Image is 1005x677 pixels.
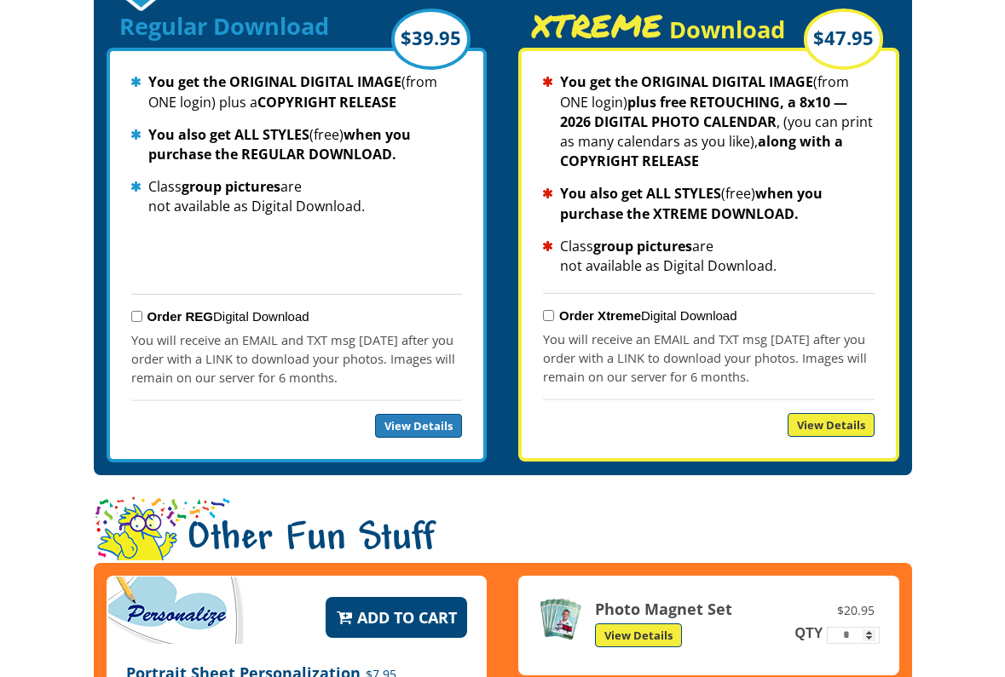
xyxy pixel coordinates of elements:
[788,413,875,437] a: View Details
[538,597,582,641] img: Photo Magnet Set
[543,72,874,171] li: (from ONE login) , (you can print as many calendars as you like),
[560,184,721,203] strong: You also get ALL STYLES
[391,9,471,70] div: $39.95
[94,496,912,585] h1: Other Fun Stuff
[148,125,411,164] strong: when you purchase the REGULAR DOWNLOAD.
[182,177,280,196] strong: group pictures
[595,623,682,647] a: View Details
[119,10,329,42] span: Regular Download
[804,9,883,70] div: $47.95
[326,597,467,638] button: Add to Cart
[257,93,396,112] strong: COPYRIGHT RELEASE
[148,125,309,144] strong: You also get ALL STYLES
[794,626,823,640] label: QTY
[832,601,880,620] span: $20.95
[148,72,401,91] strong: You get the ORIGINAL DIGITAL IMAGE
[543,330,874,386] p: You will receive an EMAIL and TXT msg [DATE] after you order with a LINK to download your photos....
[531,13,663,38] span: XTREME
[543,184,874,223] li: (free)
[375,414,462,438] a: View Details
[131,72,462,112] li: (from ONE login) plus a
[669,14,785,45] span: Download
[131,125,462,164] li: (free)
[560,184,823,222] strong: when you purchase the XTREME DOWNLOAD.
[560,132,843,170] strong: along with a COPYRIGHT RELEASE
[131,177,462,216] li: Class are not available as Digital Download.
[559,308,641,323] strong: Order Xtreme
[560,93,847,131] strong: plus free RETOUCHING, a 8x10 — 2026 DIGITAL PHOTO CALENDAR
[147,309,309,324] label: Digital Download
[131,330,462,387] p: You will receive an EMAIL and TXT msg [DATE] after you order with a LINK to download your photos....
[560,72,813,91] strong: You get the ORIGINAL DIGITAL IMAGE
[147,309,214,324] strong: Order REG
[543,237,874,276] li: Class are not available as Digital Download.
[559,308,736,323] label: Digital Download
[595,599,732,619] strong: Photo Magnet Set
[593,237,692,255] strong: group pictures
